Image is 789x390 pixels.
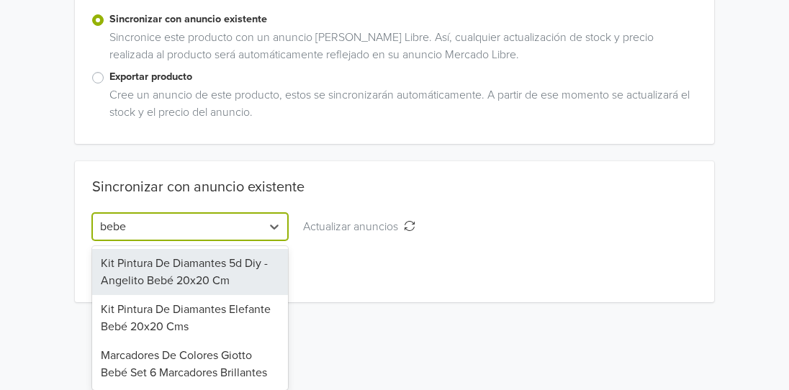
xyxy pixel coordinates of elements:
[104,29,697,69] div: Sincronice este producto con un anuncio [PERSON_NAME] Libre. Así, cualquier actualización de stoc...
[109,69,697,85] label: Exportar producto
[109,12,697,27] label: Sincronizar con anuncio existente
[92,178,305,196] div: Sincronizar con anuncio existente
[92,295,288,341] div: Kit Pintura De Diamantes Elefante Bebé 20x20 Cms
[303,219,404,234] span: Actualizar anuncios
[294,213,425,240] button: Actualizar anuncios
[92,341,288,387] div: Marcadores De Colores Giotto Bebé Set 6 Marcadores Brillantes
[92,249,288,295] div: Kit Pintura De Diamantes 5d Diy - Angelito Bebé 20x20 Cm
[104,86,697,127] div: Cree un anuncio de este producto, estos se sincronizarán automáticamente. A partir de ese momento...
